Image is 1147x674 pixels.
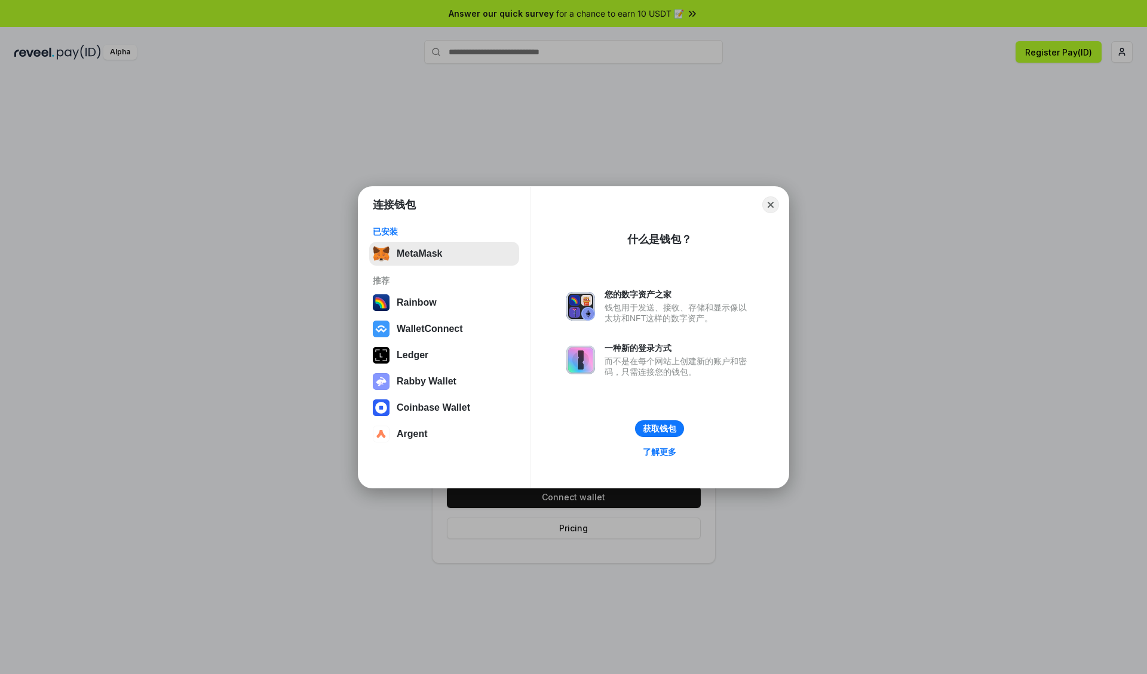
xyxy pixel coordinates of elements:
[762,196,779,213] button: Close
[373,198,416,212] h1: 连接钱包
[373,399,390,416] img: svg+xml,%3Csvg%20width%3D%2228%22%20height%3D%2228%22%20viewBox%3D%220%200%2028%2028%22%20fill%3D...
[373,245,390,262] img: svg+xml,%3Csvg%20fill%3D%22none%22%20height%3D%2233%22%20viewBox%3D%220%200%2035%2033%22%20width%...
[373,373,390,390] img: svg+xml,%3Csvg%20xmlns%3D%22http%3A%2F%2Fwww.w3.org%2F2000%2Fsvg%22%20fill%3D%22none%22%20viewBox...
[605,356,753,377] div: 而不是在每个网站上创建新的账户和密码，只需连接您的钱包。
[605,289,753,300] div: 您的数字资产之家
[643,447,676,457] div: 了解更多
[397,248,442,259] div: MetaMask
[643,423,676,434] div: 获取钱包
[369,343,519,367] button: Ledger
[373,294,390,311] img: svg+xml,%3Csvg%20width%3D%22120%22%20height%3D%22120%22%20viewBox%3D%220%200%20120%20120%22%20fil...
[369,317,519,341] button: WalletConnect
[397,376,456,387] div: Rabby Wallet
[369,242,519,266] button: MetaMask
[369,370,519,393] button: Rabby Wallet
[397,324,463,334] div: WalletConnect
[397,297,437,308] div: Rainbow
[369,396,519,420] button: Coinbase Wallet
[373,321,390,337] img: svg+xml,%3Csvg%20width%3D%2228%22%20height%3D%2228%22%20viewBox%3D%220%200%2028%2028%22%20fill%3D...
[635,420,684,437] button: 获取钱包
[605,302,753,324] div: 钱包用于发送、接收、存储和显示像以太坊和NFT这样的数字资产。
[636,444,683,460] a: 了解更多
[566,292,595,321] img: svg+xml,%3Csvg%20xmlns%3D%22http%3A%2F%2Fwww.w3.org%2F2000%2Fsvg%22%20fill%3D%22none%22%20viewBox...
[369,422,519,446] button: Argent
[373,275,516,286] div: 推荐
[373,426,390,442] img: svg+xml,%3Csvg%20width%3D%2228%22%20height%3D%2228%22%20viewBox%3D%220%200%2028%2028%22%20fill%3D...
[397,350,428,361] div: Ledger
[605,343,753,353] div: 一种新的登录方式
[627,232,692,247] div: 什么是钱包？
[397,402,470,413] div: Coinbase Wallet
[566,346,595,374] img: svg+xml,%3Csvg%20xmlns%3D%22http%3A%2F%2Fwww.w3.org%2F2000%2Fsvg%22%20fill%3D%22none%22%20viewBox...
[369,291,519,315] button: Rainbow
[373,347,390,364] img: svg+xml,%3Csvg%20xmlns%3D%22http%3A%2F%2Fwww.w3.org%2F2000%2Fsvg%22%20width%3D%2228%22%20height%3...
[397,429,428,439] div: Argent
[373,226,516,237] div: 已安装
